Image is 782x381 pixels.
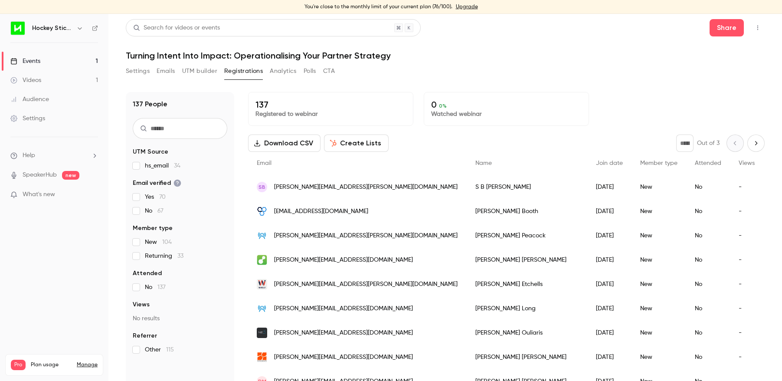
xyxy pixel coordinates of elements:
span: 137 [157,284,166,290]
div: New [631,272,686,296]
div: - [730,296,763,321]
button: Analytics [270,64,297,78]
span: 34 [174,163,180,169]
span: What's new [23,190,55,199]
span: Returning [145,252,183,260]
span: new [62,171,79,180]
span: SB [258,183,265,191]
span: Email verified [133,179,181,187]
span: [PERSON_NAME][EMAIL_ADDRESS][DOMAIN_NAME] [274,353,413,362]
button: CTA [323,64,335,78]
button: Emails [157,64,175,78]
span: [PERSON_NAME][EMAIL_ADDRESS][DOMAIN_NAME] [274,328,413,338]
img: gethomesafe.com [257,303,267,314]
span: No [145,207,164,215]
div: New [631,321,686,345]
p: Registered to webinar [255,110,406,118]
div: [DATE] [587,175,631,199]
span: 104 [162,239,172,245]
iframe: Noticeable Trigger [88,191,98,199]
div: Search for videos or events [133,23,220,33]
div: [DATE] [587,345,631,369]
div: New [631,345,686,369]
a: SpeakerHub [23,171,57,180]
button: Polls [304,64,316,78]
p: Watched webinar [431,110,582,118]
div: New [631,296,686,321]
div: - [730,223,763,248]
div: Audience [10,95,49,104]
div: [PERSON_NAME] Booth [467,199,587,223]
div: - [730,345,763,369]
div: [PERSON_NAME] Etchells [467,272,587,296]
h1: 137 People [133,99,167,109]
span: No [145,283,166,292]
span: [PERSON_NAME][EMAIL_ADDRESS][PERSON_NAME][DOMAIN_NAME] [274,280,458,289]
span: 33 [177,253,183,259]
span: [EMAIL_ADDRESS][DOMAIN_NAME] [274,207,368,216]
div: New [631,223,686,248]
span: Yes [145,193,166,201]
div: Settings [10,114,45,123]
section: facet-groups [133,148,227,354]
p: 0 [431,99,582,110]
span: Attended [695,160,721,166]
div: New [631,175,686,199]
span: Name [475,160,492,166]
div: [PERSON_NAME] Ouliaris [467,321,587,345]
div: [PERSON_NAME] Long [467,296,587,321]
span: Referrer [133,332,157,340]
img: gethomesafe.com [257,230,267,241]
div: [PERSON_NAME] Peacock [467,223,587,248]
div: [DATE] [587,321,631,345]
div: - [730,199,763,223]
div: No [686,296,730,321]
div: No [686,199,730,223]
span: Other [145,345,174,354]
button: UTM builder [182,64,217,78]
span: Join date [596,160,623,166]
li: help-dropdown-opener [10,151,98,160]
p: 137 [255,99,406,110]
div: [DATE] [587,199,631,223]
img: Hockey Stick Advisory [11,21,25,35]
div: [DATE] [587,296,631,321]
span: hs_email [145,161,180,170]
img: maxsum.com [257,352,267,362]
div: New [631,199,686,223]
span: Views [739,160,755,166]
div: Events [10,57,40,66]
div: - [730,321,763,345]
span: New [145,238,172,246]
div: No [686,175,730,199]
span: UTM Source [133,148,168,156]
div: [DATE] [587,272,631,296]
span: Attended [133,269,162,278]
button: Settings [126,64,150,78]
div: Videos [10,76,41,85]
div: No [686,272,730,296]
img: servicem8.com [257,255,267,265]
span: Member type [133,224,173,233]
a: Upgrade [456,3,478,10]
img: wirely.com.au [257,279,267,289]
div: - [730,272,763,296]
button: Registrations [224,64,263,78]
div: No [686,321,730,345]
span: 70 [159,194,166,200]
p: No results [133,314,227,323]
div: [DATE] [587,248,631,272]
span: 0 % [439,103,447,109]
h1: Turning Intent Into Impact: Operationalising Your Partner Strategy [126,50,765,61]
a: Manage [77,361,98,368]
button: Download CSV [248,135,321,152]
span: Help [23,151,35,160]
div: No [686,223,730,248]
button: Share [710,19,744,36]
span: Pro [11,360,26,370]
span: Member type [640,160,677,166]
img: biza.io [257,206,267,217]
span: [PERSON_NAME][EMAIL_ADDRESS][DOMAIN_NAME] [274,304,413,313]
h6: Hockey Stick Advisory [32,24,73,33]
div: - [730,248,763,272]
